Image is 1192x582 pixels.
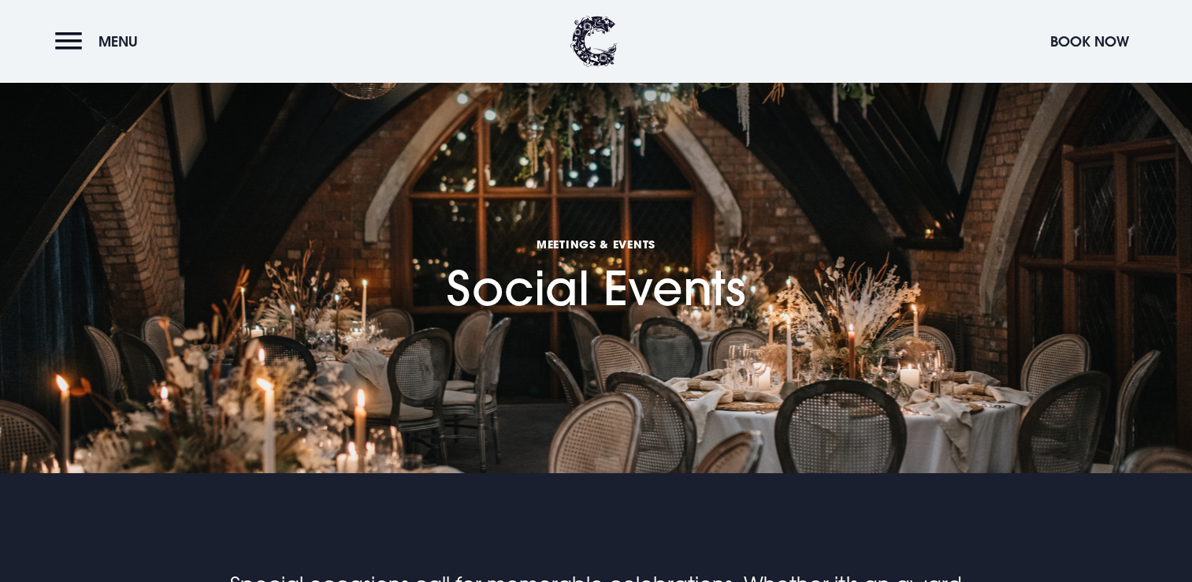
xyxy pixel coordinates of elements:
span: Menu [98,32,138,50]
h1: Social Events [447,165,745,317]
img: Clandeboye Lodge [570,16,618,67]
button: Menu [55,24,146,58]
button: Book Now [1042,24,1137,58]
span: Meetings & Events [447,237,745,252]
